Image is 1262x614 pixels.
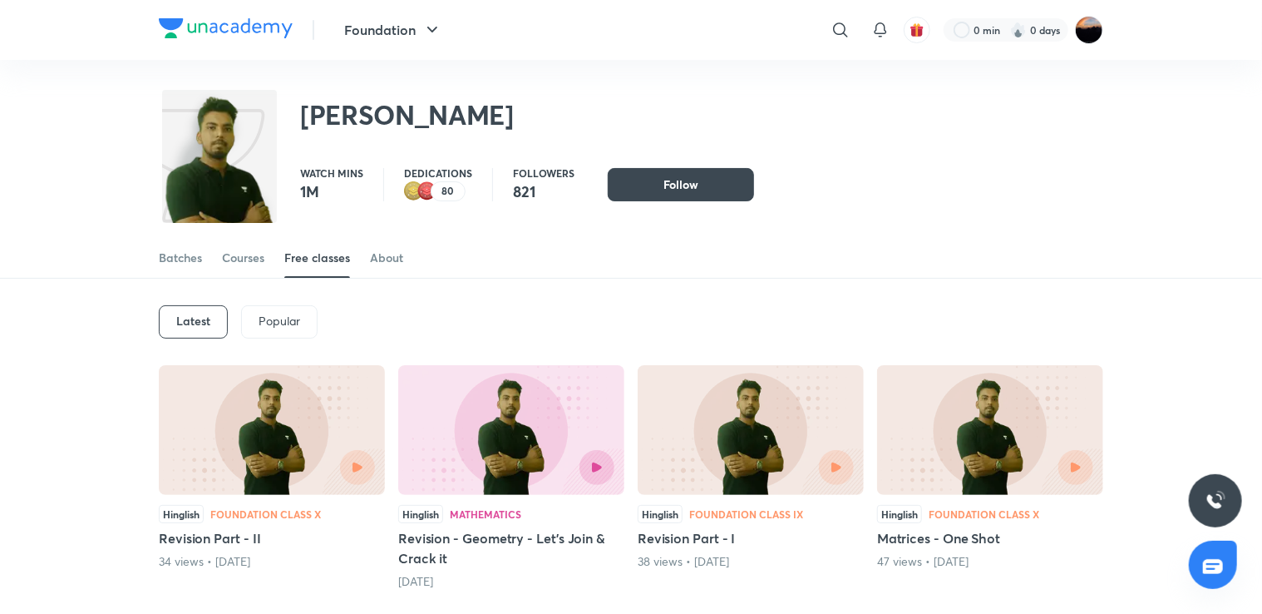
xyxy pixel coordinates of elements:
[284,250,350,266] div: Free classes
[159,250,202,266] div: Batches
[370,250,403,266] div: About
[162,93,277,299] img: class
[404,168,472,178] p: Dedications
[638,505,683,523] div: Hinglish
[159,18,293,42] a: Company Logo
[877,553,1103,570] div: 47 views • 9 days ago
[176,314,210,328] h6: Latest
[417,181,437,201] img: educator badge1
[300,98,514,131] h2: [PERSON_NAME]
[638,365,864,590] div: Revision Part - I
[638,528,864,548] h5: Revision Part - I
[222,238,264,278] a: Courses
[689,509,803,519] div: Foundation Class IX
[398,528,624,568] h5: Revision - Geometry - Let’s Join & Crack it
[300,168,363,178] p: Watch mins
[450,509,521,519] div: Mathematics
[638,553,864,570] div: 38 views • 4 days ago
[159,528,385,548] h5: Revision Part - II
[904,17,930,43] button: avatar
[877,505,922,523] div: Hinglish
[159,238,202,278] a: Batches
[1010,22,1027,38] img: streak
[398,365,624,590] div: Revision - Geometry - Let’s Join & Crack it
[1205,491,1225,511] img: ttu
[398,573,624,590] div: 2 days ago
[159,18,293,38] img: Company Logo
[284,238,350,278] a: Free classes
[398,505,443,523] div: Hinglish
[1075,16,1103,44] img: ANTARIP ভৌতবিজ্ঞান
[159,553,385,570] div: 34 views • 2 days ago
[259,314,300,328] p: Popular
[663,176,698,193] span: Follow
[159,505,204,523] div: Hinglish
[370,238,403,278] a: About
[608,168,754,201] button: Follow
[877,528,1103,548] h5: Matrices - One Shot
[334,13,452,47] button: Foundation
[300,181,363,201] p: 1M
[929,509,1039,519] div: Foundation Class X
[910,22,924,37] img: avatar
[222,250,264,266] div: Courses
[210,509,321,519] div: Foundation Class X
[404,181,424,201] img: educator badge2
[513,168,574,178] p: Followers
[442,186,455,197] p: 80
[877,365,1103,590] div: Matrices - One Shot
[513,181,574,201] p: 821
[159,365,385,590] div: Revision Part - II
